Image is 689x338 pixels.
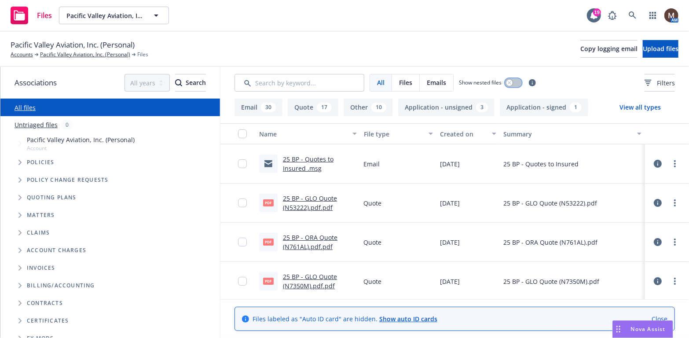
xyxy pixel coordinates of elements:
[263,239,274,245] span: pdf
[27,144,135,152] span: Account
[440,277,460,286] span: [DATE]
[645,78,675,88] span: Filters
[66,11,143,20] span: Pacific Valley Aviation, Inc. (Personal)
[15,103,36,112] a: All files
[238,238,247,246] input: Toggle Row Selected
[436,123,500,144] button: Created on
[256,123,360,144] button: Name
[263,278,274,284] span: pdf
[238,277,247,286] input: Toggle Row Selected
[235,74,364,92] input: Search by keyword...
[664,8,678,22] img: photo
[253,314,437,323] span: Files labeled as "Auto ID card" are hidden.
[364,159,380,169] span: Email
[459,79,502,86] span: Show nested files
[15,120,58,129] a: Untriaged files
[377,78,385,87] span: All
[631,325,666,333] span: Nova Assist
[283,272,337,290] a: 25 BP - GLO Quote (N7350M).pdf.pdf
[238,198,247,207] input: Toggle Row Selected
[0,133,220,277] div: Tree Example
[379,315,437,323] a: Show auto ID cards
[27,135,135,144] span: Pacific Valley Aviation, Inc. (Personal)
[137,51,148,59] span: Files
[61,120,73,130] div: 0
[476,103,488,112] div: 3
[440,159,460,169] span: [DATE]
[283,155,334,173] a: 25 BP - Quotes to Insured .msg
[503,198,597,208] span: 25 BP - GLO Quote (N53222).pdf
[15,77,57,88] span: Associations
[288,99,338,116] button: Quote
[7,3,55,28] a: Files
[643,40,678,58] button: Upload files
[261,103,276,112] div: 30
[27,301,63,306] span: Contracts
[398,99,495,116] button: Application - unsigned
[605,99,675,116] button: View all types
[364,277,382,286] span: Quote
[503,277,599,286] span: 25 BP - GLO Quote (N7350M).pdf
[283,233,337,251] a: 25 BP - ORA Quote (N761AL).pdf.pdf
[344,99,393,116] button: Other
[364,129,423,139] div: File type
[364,198,382,208] span: Quote
[27,283,95,288] span: Billing/Accounting
[440,238,460,247] span: [DATE]
[263,199,274,206] span: pdf
[613,321,624,338] div: Drag to move
[593,8,601,16] div: 19
[612,320,673,338] button: Nova Assist
[11,39,135,51] span: Pacific Valley Aviation, Inc. (Personal)
[175,74,206,92] button: SearchSearch
[27,177,108,183] span: Policy change requests
[238,129,247,138] input: Select all
[670,198,680,208] a: more
[27,248,86,253] span: Account charges
[59,7,169,24] button: Pacific Valley Aviation, Inc. (Personal)
[427,78,446,87] span: Emails
[645,74,675,92] button: Filters
[580,40,638,58] button: Copy logging email
[40,51,130,59] a: Pacific Valley Aviation, Inc. (Personal)
[500,123,645,144] button: Summary
[175,74,206,91] div: Search
[503,129,632,139] div: Summary
[580,44,638,53] span: Copy logging email
[283,194,337,212] a: 25 BP - GLO Quote (N53222).pdf.pdf
[440,129,487,139] div: Created on
[27,230,50,235] span: Claims
[399,78,412,87] span: Files
[570,103,582,112] div: 1
[27,265,55,271] span: Invoices
[27,160,55,165] span: Policies
[175,79,182,86] svg: Search
[643,44,678,53] span: Upload files
[624,7,641,24] a: Search
[37,12,52,19] span: Files
[503,238,597,247] span: 25 BP - ORA Quote (N761AL).pdf
[670,237,680,247] a: more
[604,7,621,24] a: Report a Bug
[670,276,680,287] a: more
[500,99,588,116] button: Application - signed
[27,318,69,323] span: Certificates
[670,158,680,169] a: more
[235,99,282,116] button: Email
[27,195,77,200] span: Quoting plans
[364,238,382,247] span: Quote
[259,129,347,139] div: Name
[503,159,579,169] span: 25 BP - Quotes to Insured
[657,78,675,88] span: Filters
[371,103,386,112] div: 10
[27,213,55,218] span: Matters
[238,159,247,168] input: Toggle Row Selected
[644,7,662,24] a: Switch app
[11,51,33,59] a: Accounts
[440,198,460,208] span: [DATE]
[360,123,436,144] button: File type
[652,314,667,323] a: Close
[317,103,332,112] div: 17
